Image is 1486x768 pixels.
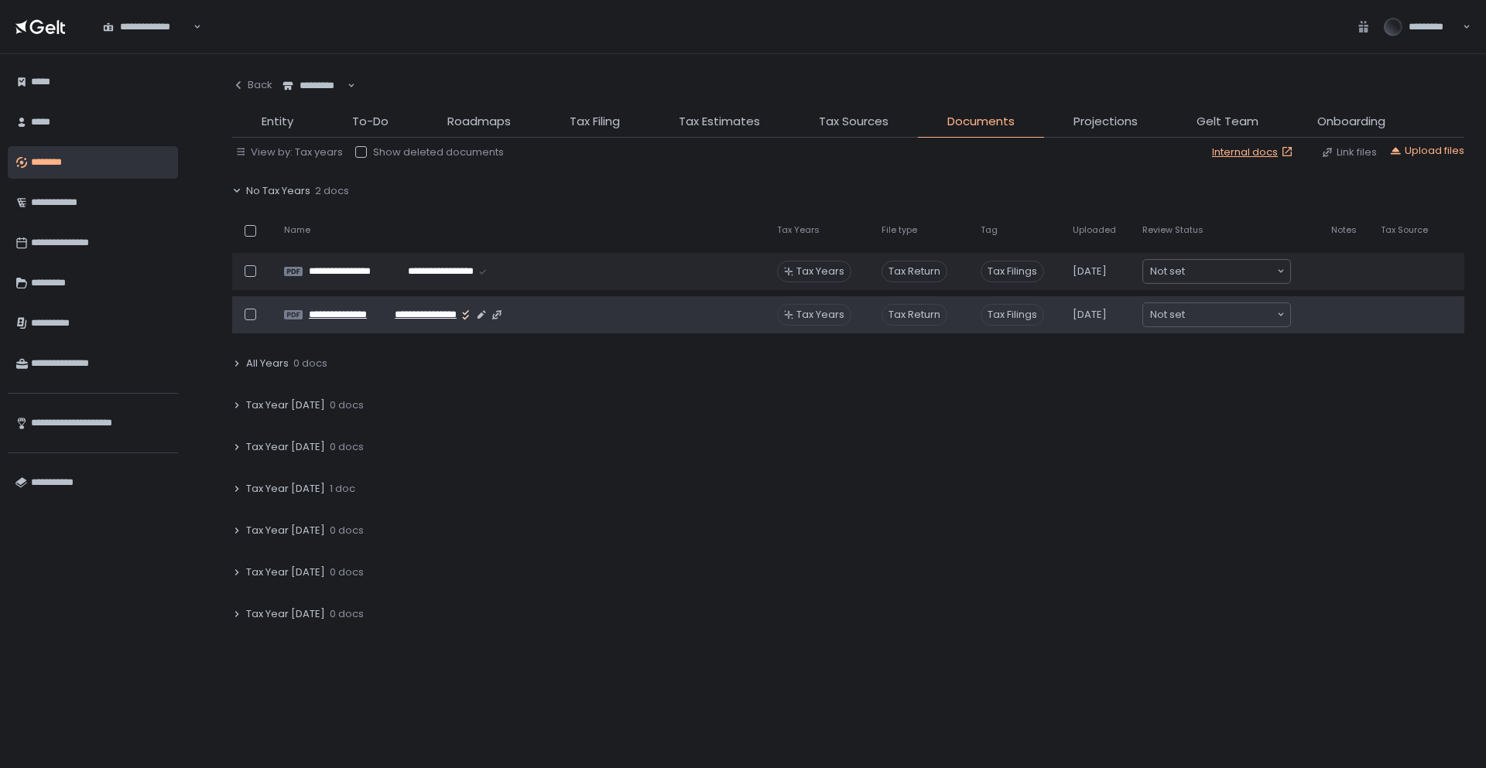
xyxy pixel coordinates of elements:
div: Search for option [1143,260,1290,283]
span: Tax Year [DATE] [246,482,325,496]
span: Tag [981,224,998,236]
div: Search for option [1143,303,1290,326]
span: 1 doc [330,482,355,496]
span: [DATE] [1073,308,1107,322]
button: Link files [1321,145,1377,159]
span: 0 docs [293,357,327,370]
span: Documents [947,113,1015,131]
div: Search for option [93,11,201,43]
span: 0 docs [330,398,364,412]
span: Tax Filings [981,261,1044,282]
span: File type [882,224,917,236]
span: Tax Filings [981,304,1044,326]
a: Internal docs [1212,145,1296,159]
span: Review Status [1142,224,1204,236]
span: Tax Year [DATE] [246,440,325,454]
div: Back [232,78,272,92]
span: Tax Sources [819,113,889,131]
span: 0 docs [330,440,364,454]
span: Tax Years [796,265,844,278]
input: Search for option [1185,264,1275,279]
span: Tax Estimates [679,113,760,131]
span: Roadmaps [447,113,511,131]
span: Tax Year [DATE] [246,565,325,579]
span: Tax Years [796,308,844,322]
div: Tax Return [882,304,947,326]
button: Back [232,70,272,101]
span: Tax Year [DATE] [246,524,325,538]
span: Tax Year [DATE] [246,398,325,412]
span: 0 docs [330,524,364,538]
span: Not set [1150,307,1185,323]
span: 0 docs [330,565,364,579]
input: Search for option [345,78,346,94]
input: Search for option [191,19,192,35]
span: Not set [1150,264,1185,279]
button: Upload files [1389,144,1464,158]
span: Entity [262,113,293,131]
span: 2 docs [315,184,349,198]
span: Tax Years [777,224,820,236]
div: Tax Return [882,261,947,282]
button: View by: Tax years [235,145,343,159]
span: Tax Filing [570,113,620,131]
span: Projections [1073,113,1138,131]
span: Tax Year [DATE] [246,607,325,621]
span: Tax Source [1381,224,1428,236]
span: No Tax Years [246,184,310,198]
div: Search for option [272,70,355,102]
span: [DATE] [1073,265,1107,278]
span: Uploaded [1073,224,1116,236]
input: Search for option [1185,307,1275,323]
span: Name [284,224,310,236]
span: Onboarding [1317,113,1385,131]
span: All Years [246,357,289,370]
span: Gelt Team [1197,113,1258,131]
span: 0 docs [330,607,364,621]
span: Notes [1331,224,1357,236]
span: To-Do [352,113,389,131]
